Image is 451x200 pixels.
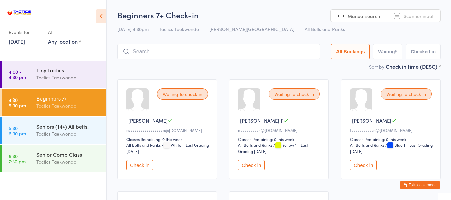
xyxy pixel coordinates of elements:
div: a•••••••••4@[DOMAIN_NAME] [238,127,322,133]
div: Tactics Taekwondo [36,130,101,138]
div: Check in time (DESC) [386,63,441,70]
div: Waiting to check in [157,88,208,100]
div: Beginners 7+ [36,94,101,102]
a: 4:00 -4:30 pmTiny TacticsTactics Taekwondo [2,61,106,88]
div: Senior Comp Class [36,151,101,158]
div: Classes Remaining: 0 this week [238,136,322,142]
div: At [48,27,81,38]
div: Any location [48,38,81,45]
div: t•••••••••••o@[DOMAIN_NAME] [350,127,434,133]
div: Classes Remaining: 0 this week [126,136,210,142]
a: 4:30 -5:30 pmBeginners 7+Tactics Taekwondo [2,89,106,116]
button: Check in [350,160,377,170]
time: 5:30 - 6:30 pm [9,125,26,136]
div: Seniors (14+) All belts. [36,123,101,130]
div: All Belts and Ranks [350,142,384,148]
span: [DATE] 4:30pm [117,26,149,32]
time: 4:30 - 5:30 pm [9,97,26,108]
button: Check in [126,160,153,170]
button: Exit kiosk mode [400,181,440,189]
button: Waiting5 [373,44,402,59]
h2: Beginners 7+ Check-in [117,9,441,20]
div: Tactics Taekwondo [36,74,101,81]
div: Waiting to check in [381,88,432,100]
a: 5:30 -6:30 pmSeniors (14+) All belts.Tactics Taekwondo [2,117,106,144]
label: Sort by [369,63,384,70]
span: Manual search [348,13,380,19]
div: All Belts and Ranks [126,142,161,148]
span: Tactics Taekwondo [159,26,199,32]
input: Search [117,44,320,59]
img: Tactics Taekwondo [7,5,32,20]
span: Scanner input [404,13,434,19]
div: Tactics Taekwondo [36,158,101,166]
button: All Bookings [331,44,370,59]
div: All Belts and Ranks [238,142,272,148]
div: a•••••••••••••••••o@[DOMAIN_NAME] [126,127,210,133]
button: Checked in [406,44,441,59]
span: [PERSON_NAME] [352,117,391,124]
div: Classes Remaining: 0 this week [350,136,434,142]
span: All Belts and Ranks [305,26,345,32]
div: Tactics Taekwondo [36,102,101,110]
button: Check in [238,160,265,170]
div: Waiting to check in [269,88,320,100]
div: 5 [395,49,398,54]
time: 4:00 - 4:30 pm [9,69,26,80]
a: 6:30 -7:30 pmSenior Comp ClassTactics Taekwondo [2,145,106,172]
div: Tiny Tactics [36,66,101,74]
span: [PERSON_NAME] F [240,117,283,124]
span: [PERSON_NAME] [128,117,168,124]
div: Events for [9,27,41,38]
a: [DATE] [9,38,25,45]
time: 6:30 - 7:30 pm [9,153,26,164]
span: [PERSON_NAME][GEOGRAPHIC_DATA] [209,26,294,32]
